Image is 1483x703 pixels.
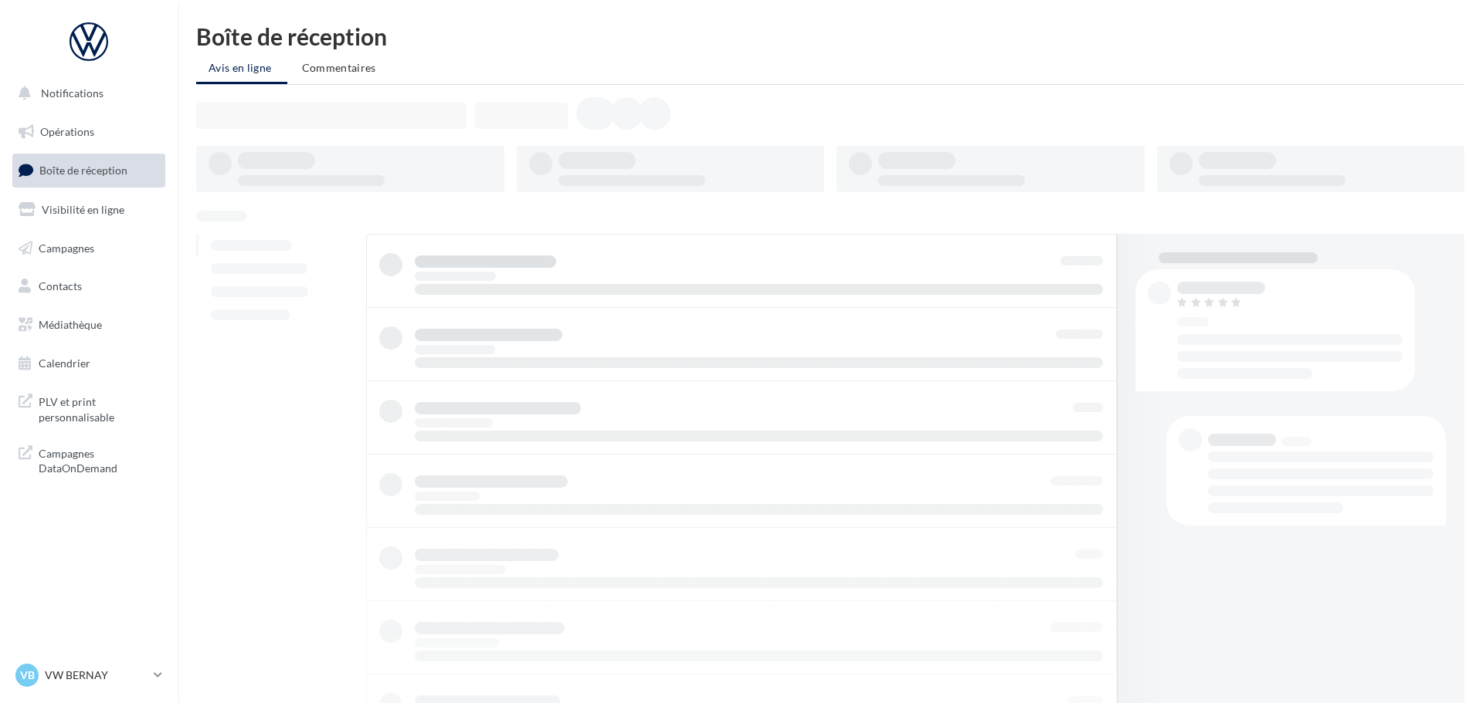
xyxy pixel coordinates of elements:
[39,241,94,254] span: Campagnes
[9,232,168,265] a: Campagnes
[9,347,168,380] a: Calendrier
[45,668,148,683] p: VW BERNAY
[9,385,168,431] a: PLV et print personnalisable
[12,661,165,690] a: VB VW BERNAY
[39,391,159,424] span: PLV et print personnalisable
[42,203,124,216] span: Visibilité en ligne
[9,437,168,482] a: Campagnes DataOnDemand
[39,357,90,370] span: Calendrier
[9,77,162,110] button: Notifications
[196,25,1464,48] div: Boîte de réception
[9,154,168,187] a: Boîte de réception
[9,116,168,148] a: Opérations
[39,318,102,331] span: Médiathèque
[9,194,168,226] a: Visibilité en ligne
[39,164,127,177] span: Boîte de réception
[40,125,94,138] span: Opérations
[41,86,104,100] span: Notifications
[302,61,376,74] span: Commentaires
[39,279,82,292] span: Contacts
[9,309,168,341] a: Médiathèque
[39,443,159,476] span: Campagnes DataOnDemand
[20,668,35,683] span: VB
[9,270,168,302] a: Contacts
